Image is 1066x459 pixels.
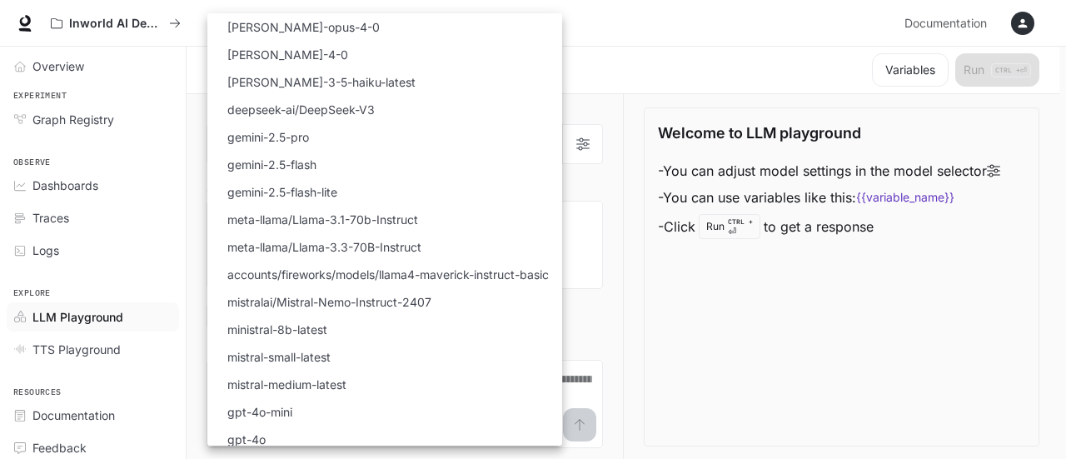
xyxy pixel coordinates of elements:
[227,183,337,201] p: gemini-2.5-flash-lite
[227,101,375,118] p: deepseek-ai/DeepSeek-V3
[227,128,309,146] p: gemini-2.5-pro
[227,46,348,63] p: [PERSON_NAME]-4-0
[227,156,316,173] p: gemini-2.5-flash
[227,73,416,91] p: [PERSON_NAME]-3-5-haiku-latest
[227,266,549,283] p: accounts/fireworks/models/llama4-maverick-instruct-basic
[227,376,346,393] p: mistral-medium-latest
[227,321,327,338] p: ministral-8b-latest
[227,293,431,311] p: mistralai/Mistral-Nemo-Instruct-2407
[227,348,331,366] p: mistral-small-latest
[227,211,418,228] p: meta-llama/Llama-3.1-70b-Instruct
[227,238,421,256] p: meta-llama/Llama-3.3-70B-Instruct
[227,18,380,36] p: [PERSON_NAME]-opus-4-0
[227,431,266,448] p: gpt-4o
[227,403,292,421] p: gpt-4o-mini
